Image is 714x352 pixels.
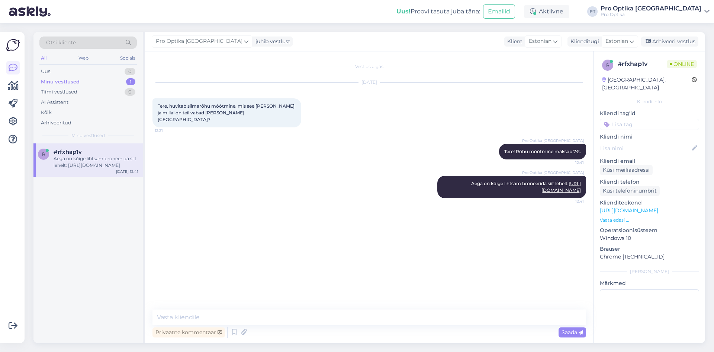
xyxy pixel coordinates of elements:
[600,157,699,165] p: Kliendi email
[42,151,45,157] span: r
[158,103,296,122] span: Tere, huvitab silmarõhu mõõtmine. mis see [PERSON_NAME] ja millal on teil vabad [PERSON_NAME][GEO...
[504,38,522,45] div: Klient
[587,6,598,17] div: PT
[641,37,698,47] div: Arhiveeri vestlus
[396,8,411,15] b: Uus!
[522,170,584,175] span: Pro Optika [GEOGRAPHIC_DATA]
[600,165,653,175] div: Küsi meiliaadressi
[41,119,71,127] div: Arhiveeritud
[605,37,628,45] span: Estonian
[600,279,699,287] p: Märkmed
[54,149,82,155] span: #rfxhap1v
[600,98,699,105] div: Kliendi info
[600,245,699,253] p: Brauser
[667,60,697,68] span: Online
[601,12,701,18] div: Pro Optika
[504,149,581,154] span: Tere! Rõhu mõõtmine maksab 7€.
[524,5,569,18] div: Aktiivne
[125,68,135,75] div: 0
[54,155,138,169] div: Aega on kõige lihtsam broneerida siit lehelt: [URL][DOMAIN_NAME]
[77,53,90,63] div: Web
[41,99,68,106] div: AI Assistent
[155,128,183,133] span: 12:21
[618,60,667,69] div: # rfxhap1v
[600,178,699,186] p: Kliendi telefon
[600,119,699,130] input: Lisa tag
[522,138,584,143] span: Pro Optika [GEOGRAPHIC_DATA]
[600,268,699,275] div: [PERSON_NAME]
[46,39,76,47] span: Otsi kliente
[41,78,80,86] div: Minu vestlused
[71,132,105,139] span: Minu vestlused
[601,6,710,18] a: Pro Optika [GEOGRAPHIC_DATA]Pro Optika
[126,78,135,86] div: 1
[601,6,701,12] div: Pro Optika [GEOGRAPHIC_DATA]
[600,234,699,242] p: Windows 10
[156,37,242,45] span: Pro Optika [GEOGRAPHIC_DATA]
[125,88,135,96] div: 0
[600,110,699,117] p: Kliendi tag'id
[41,88,77,96] div: Tiimi vestlused
[567,38,599,45] div: Klienditugi
[152,327,225,337] div: Privaatne kommentaar
[39,53,48,63] div: All
[562,329,583,336] span: Saada
[253,38,290,45] div: juhib vestlust
[600,186,660,196] div: Küsi telefoninumbrit
[483,4,515,19] button: Emailid
[602,76,692,92] div: [GEOGRAPHIC_DATA], [GEOGRAPHIC_DATA]
[152,79,586,86] div: [DATE]
[606,62,610,68] span: r
[529,37,551,45] span: Estonian
[41,109,52,116] div: Kõik
[152,63,586,70] div: Vestlus algas
[600,199,699,207] p: Klienditeekond
[600,226,699,234] p: Operatsioonisüsteem
[600,217,699,223] p: Vaata edasi ...
[116,169,138,174] div: [DATE] 12:41
[556,199,584,204] span: 12:41
[119,53,137,63] div: Socials
[6,38,20,52] img: Askly Logo
[600,207,658,214] a: [URL][DOMAIN_NAME]
[600,133,699,141] p: Kliendi nimi
[396,7,480,16] div: Proovi tasuta juba täna:
[556,160,584,165] span: 12:41
[471,181,581,193] span: Aega on kõige lihtsam broneerida siit lehelt:
[600,144,691,152] input: Lisa nimi
[41,68,50,75] div: Uus
[600,253,699,261] p: Chrome [TECHNICAL_ID]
